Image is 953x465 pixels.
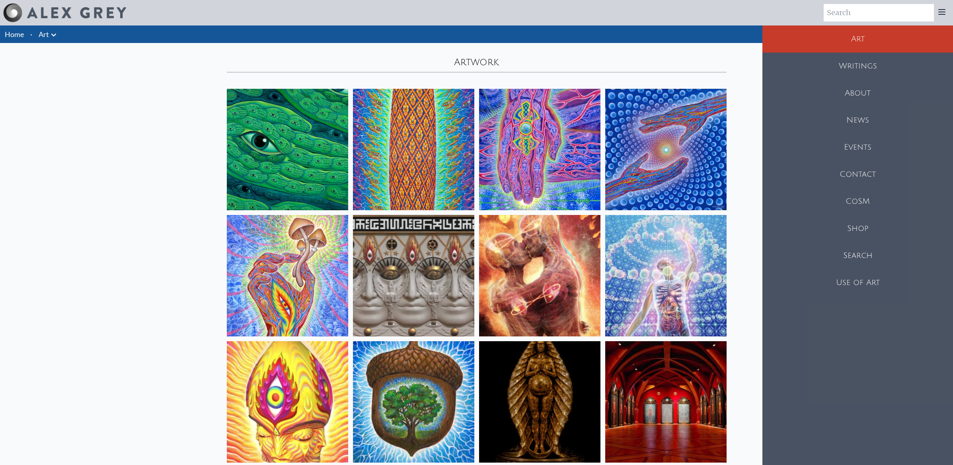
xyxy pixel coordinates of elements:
[824,4,934,21] input: Search
[27,25,35,43] li: ·
[762,215,953,242] a: Shop
[39,29,49,40] a: Art
[762,161,953,188] a: Contact
[222,43,731,73] div: Artwork
[762,188,953,215] a: CoSM
[762,242,953,269] a: Search
[762,53,953,80] a: Writings
[762,134,953,161] a: Events
[762,80,953,107] a: About
[762,269,953,296] a: Use of Art
[762,107,953,134] a: News
[5,30,24,39] a: Home
[762,25,953,53] a: Art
